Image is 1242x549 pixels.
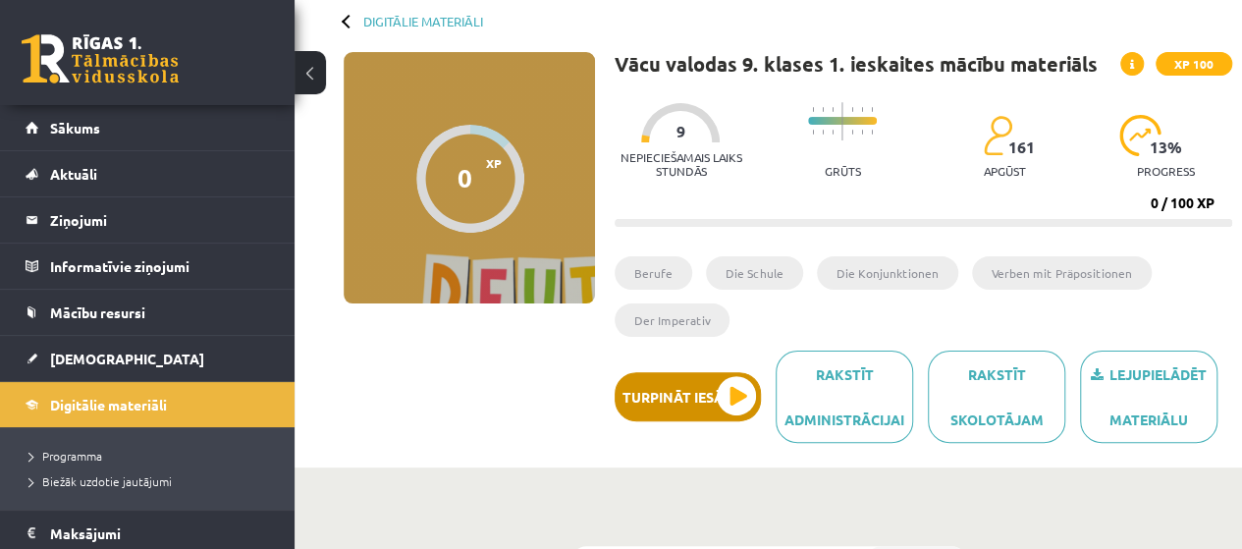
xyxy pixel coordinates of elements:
[983,164,1025,178] p: apgūst
[50,165,97,183] span: Aktuāli
[50,396,167,413] span: Digitālie materiāli
[26,244,270,289] a: Informatīvie ziņojumi
[29,473,172,489] span: Biežāk uzdotie jautājumi
[1119,115,1161,156] img: icon-progress-161ccf0a02000e728c5f80fcf4c31c7af3da0e1684b2b1d7c360e028c24a22f1.svg
[983,115,1011,156] img: students-c634bb4e5e11cddfef0936a35e636f08e4e9abd3cc4e673bd6f9a4125e45ecb1.svg
[50,197,270,243] legend: Ziņojumi
[832,107,834,112] img: icon-short-line-57e1e144782c952c97e751825c79c345078a6d821885a25fce030b3d8c18986b.svg
[871,130,873,135] img: icon-short-line-57e1e144782c952c97e751825c79c345078a6d821885a25fce030b3d8c18986b.svg
[776,351,913,443] a: Rakstīt administrācijai
[26,151,270,196] a: Aktuāli
[615,150,747,178] p: Nepieciešamais laiks stundās
[458,163,472,192] div: 0
[825,164,861,178] p: Grūts
[841,102,843,140] img: icon-long-line-d9ea69661e0d244f92f715978eff75569469978d946b2353a9bb055b3ed8787d.svg
[26,197,270,243] a: Ziņojumi
[851,130,853,135] img: icon-short-line-57e1e144782c952c97e751825c79c345078a6d821885a25fce030b3d8c18986b.svg
[615,256,692,290] li: Berufe
[486,156,502,170] span: XP
[1007,138,1034,156] span: 161
[1080,351,1217,443] a: Lejupielādēt materiālu
[1150,138,1183,156] span: 13 %
[22,34,179,83] a: Rīgas 1. Tālmācības vidusskola
[26,382,270,427] a: Digitālie materiāli
[822,130,824,135] img: icon-short-line-57e1e144782c952c97e751825c79c345078a6d821885a25fce030b3d8c18986b.svg
[832,130,834,135] img: icon-short-line-57e1e144782c952c97e751825c79c345078a6d821885a25fce030b3d8c18986b.svg
[50,119,100,137] span: Sākums
[363,14,483,28] a: Digitālie materiāli
[861,107,863,112] img: icon-short-line-57e1e144782c952c97e751825c79c345078a6d821885a25fce030b3d8c18986b.svg
[26,290,270,335] a: Mācību resursi
[817,256,958,290] li: Die Konjunktionen
[29,447,275,465] a: Programma
[706,256,803,290] li: Die Schule
[871,107,873,112] img: icon-short-line-57e1e144782c952c97e751825c79c345078a6d821885a25fce030b3d8c18986b.svg
[615,52,1098,76] h1: Vācu valodas 9. klases 1. ieskaites mācību materiāls
[26,105,270,150] a: Sākums
[26,336,270,381] a: [DEMOGRAPHIC_DATA]
[972,256,1152,290] li: Verben mit Präpositionen
[822,107,824,112] img: icon-short-line-57e1e144782c952c97e751825c79c345078a6d821885a25fce030b3d8c18986b.svg
[812,107,814,112] img: icon-short-line-57e1e144782c952c97e751825c79c345078a6d821885a25fce030b3d8c18986b.svg
[29,472,275,490] a: Biežāk uzdotie jautājumi
[50,350,204,367] span: [DEMOGRAPHIC_DATA]
[615,372,761,421] button: Turpināt iesākto
[851,107,853,112] img: icon-short-line-57e1e144782c952c97e751825c79c345078a6d821885a25fce030b3d8c18986b.svg
[1156,52,1232,76] span: XP 100
[928,351,1065,443] a: Rakstīt skolotājam
[50,303,145,321] span: Mācību resursi
[861,130,863,135] img: icon-short-line-57e1e144782c952c97e751825c79c345078a6d821885a25fce030b3d8c18986b.svg
[812,130,814,135] img: icon-short-line-57e1e144782c952c97e751825c79c345078a6d821885a25fce030b3d8c18986b.svg
[50,244,270,289] legend: Informatīvie ziņojumi
[29,448,102,464] span: Programma
[615,303,729,337] li: Der Imperativ
[1137,164,1195,178] p: progress
[676,123,685,140] span: 9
